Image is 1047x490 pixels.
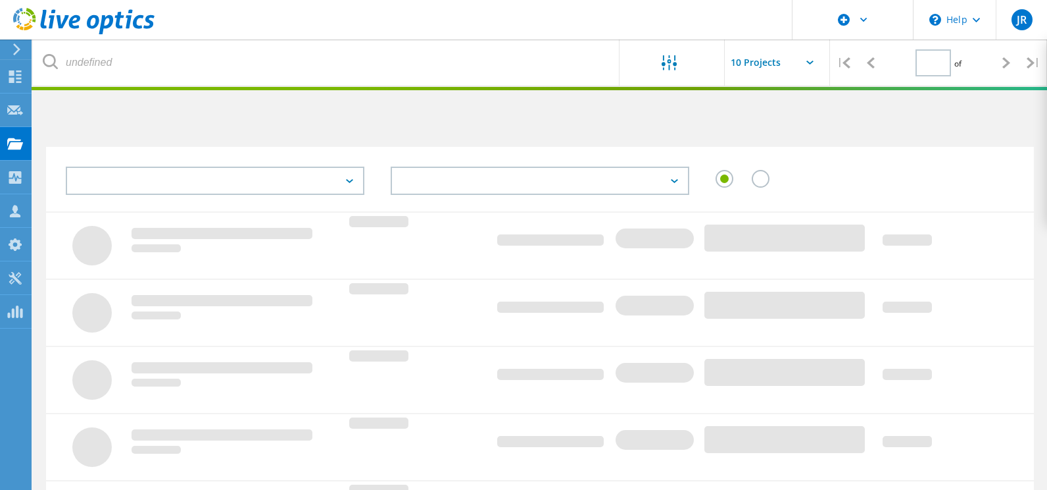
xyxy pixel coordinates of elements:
[13,28,155,37] a: Live Optics Dashboard
[830,40,857,86] div: |
[1020,40,1047,86] div: |
[1017,14,1027,25] span: JR
[929,14,941,26] svg: \n
[954,58,962,69] span: of
[33,40,620,86] input: undefined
